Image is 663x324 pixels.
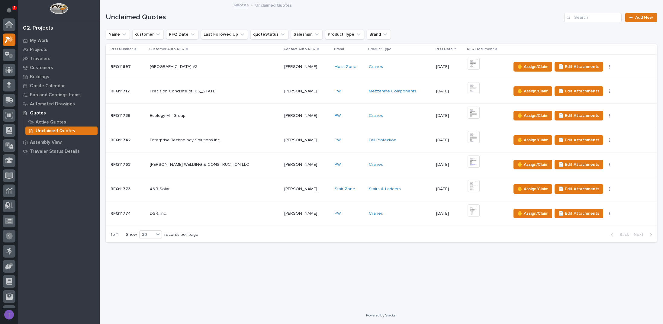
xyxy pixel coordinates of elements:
[369,211,383,216] a: Cranes
[616,232,629,237] span: Back
[558,210,599,217] span: 📄 Edit Attachments
[436,187,462,192] p: [DATE]
[335,64,356,69] a: Hoist Zone
[150,210,168,216] p: DSR, Inc.
[8,7,15,17] div: Notifications2
[18,54,100,63] a: Travelers
[513,184,552,194] button: ✋ Assign/Claim
[30,101,75,107] p: Automated Drawings
[106,55,657,79] tr: RFQ11697RFQ11697 [GEOGRAPHIC_DATA] #3[GEOGRAPHIC_DATA] #3 [PERSON_NAME][PERSON_NAME] Hoist Zone C...
[18,45,100,54] a: Projects
[335,211,342,216] a: PWI
[517,210,548,217] span: ✋ Assign/Claim
[625,13,657,22] a: Add New
[558,161,599,168] span: 📄 Edit Attachments
[369,138,396,143] a: Fall Protection
[513,160,552,169] button: ✋ Assign/Claim
[564,13,622,22] input: Search
[111,63,132,69] p: RFQ11697
[555,62,603,72] button: 📄 Edit Attachments
[513,111,552,120] button: ✋ Assign/Claim
[335,187,355,192] a: Stair Zone
[367,30,391,39] button: Brand
[325,30,364,39] button: Product Type
[50,3,68,14] img: Workspace Logo
[150,88,218,94] p: Precision Concrete of [US_STATE]
[555,160,603,169] button: 📄 Edit Attachments
[369,113,383,118] a: Cranes
[517,88,548,95] span: ✋ Assign/Claim
[558,185,599,193] span: 📄 Edit Attachments
[513,86,552,96] button: ✋ Assign/Claim
[30,111,46,116] p: Quotes
[3,308,15,321] button: users-avatar
[555,184,603,194] button: 📄 Edit Attachments
[436,162,462,167] p: [DATE]
[369,89,416,94] a: Mezzanine Components
[369,64,383,69] a: Cranes
[18,81,100,90] a: Onsite Calendar
[18,36,100,45] a: My Work
[635,15,653,20] span: Add New
[513,62,552,72] button: ✋ Assign/Claim
[106,79,657,104] tr: RFQ11712RFQ11712 Precision Concrete of [US_STATE]Precision Concrete of [US_STATE] [PERSON_NAME][P...
[284,46,316,53] p: Contact Auto-RFQ
[150,63,199,69] p: [GEOGRAPHIC_DATA] #3
[233,1,249,8] a: Quotes
[132,30,164,39] button: customer
[111,136,132,143] p: RFQ11742
[30,83,65,89] p: Onsite Calendar
[517,112,548,119] span: ✋ Assign/Claim
[150,185,171,192] p: A&R Solar
[106,201,657,226] tr: RFQ11774RFQ11774 DSR, Inc.DSR, Inc. [PERSON_NAME][PERSON_NAME] PWI Cranes [DATE]✋ Assign/Claim📄 E...
[366,313,397,317] a: Powered By Stacker
[201,30,248,39] button: Last Followed Up
[106,177,657,201] tr: RFQ11773RFQ11773 A&R SolarA&R Solar [PERSON_NAME][PERSON_NAME] Stair Zone Stairs & Ladders [DATE]...
[106,128,657,152] tr: RFQ11742RFQ11742 Enterprise Technology Solutions Inc.Enterprise Technology Solutions Inc. [PERSON...
[36,120,66,125] p: Active Quotes
[368,46,391,53] p: Product Type
[164,232,198,237] p: records per page
[111,88,131,94] p: RFQ11712
[284,185,318,192] p: [PERSON_NAME]
[335,138,342,143] a: PWI
[36,128,75,134] p: Unclaimed Quotes
[18,63,100,72] a: Customers
[436,89,462,94] p: [DATE]
[23,25,53,32] div: 02. Projects
[513,135,552,145] button: ✋ Assign/Claim
[30,92,81,98] p: Fab and Coatings Items
[334,46,344,53] p: Brand
[513,209,552,218] button: ✋ Assign/Claim
[150,112,187,118] p: Ecology Mir Group
[106,152,657,177] tr: RFQ11763RFQ11763 [PERSON_NAME] WELDING & CONSTRUCTION LLC[PERSON_NAME] WELDING & CONSTRUCTION LLC...
[631,232,657,237] button: Next
[555,209,603,218] button: 📄 Edit Attachments
[30,47,47,53] p: Projects
[555,86,603,96] button: 📄 Edit Attachments
[558,112,599,119] span: 📄 Edit Attachments
[166,30,198,39] button: RFQ Date
[436,113,462,118] p: [DATE]
[250,30,288,39] button: quoteStatus
[255,2,292,8] p: Unclaimed Quotes
[436,211,462,216] p: [DATE]
[18,90,100,99] a: Fab and Coatings Items
[284,136,318,143] p: [PERSON_NAME]
[558,63,599,70] span: 📄 Edit Attachments
[335,113,342,118] a: PWI
[291,30,323,39] button: Salesman
[369,162,383,167] a: Cranes
[436,64,462,69] p: [DATE]
[23,118,100,126] a: Active Quotes
[106,30,130,39] button: Name
[335,89,342,94] a: PWI
[18,138,100,147] a: Assembly View
[18,147,100,156] a: Traveler Status Details
[436,46,453,53] p: RFQ Date
[150,161,250,167] p: [PERSON_NAME] WELDING & CONSTRUCTION LLC
[30,65,53,71] p: Customers
[150,136,222,143] p: Enterprise Technology Solutions Inc.
[140,232,154,238] div: 30
[284,161,318,167] p: [PERSON_NAME]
